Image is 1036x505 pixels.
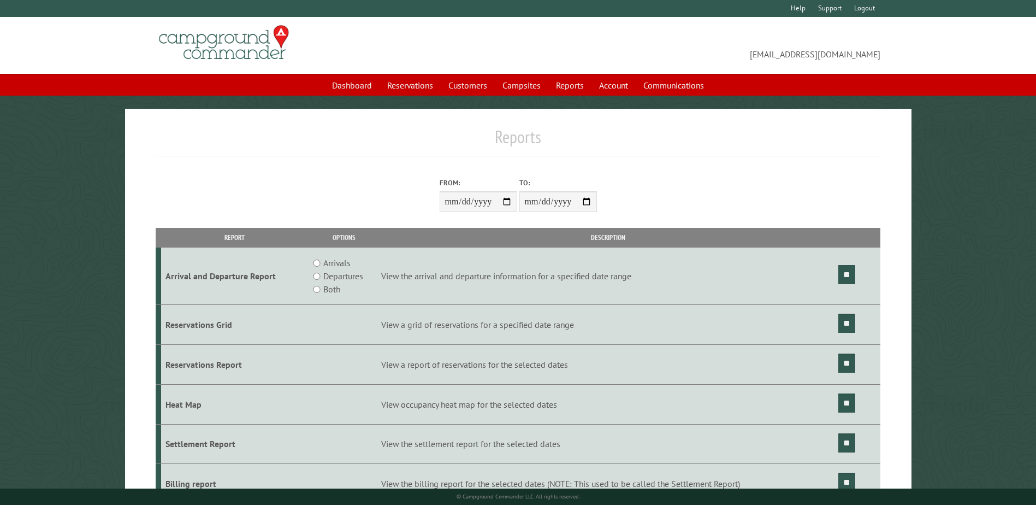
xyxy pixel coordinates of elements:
[593,75,635,96] a: Account
[323,269,363,283] label: Departures
[161,424,308,464] td: Settlement Report
[323,256,351,269] label: Arrivals
[518,30,880,61] span: [EMAIL_ADDRESS][DOMAIN_NAME]
[380,464,837,504] td: View the billing report for the selected dates (NOTE: This used to be called the Settlement Report)
[161,228,308,247] th: Report
[161,248,308,305] td: Arrival and Departure Report
[496,75,547,96] a: Campsites
[637,75,711,96] a: Communications
[161,384,308,424] td: Heat Map
[380,424,837,464] td: View the settlement report for the selected dates
[380,228,837,247] th: Description
[457,493,580,500] small: © Campground Commander LLC. All rights reserved.
[308,228,379,247] th: Options
[380,248,837,305] td: View the arrival and departure information for a specified date range
[325,75,378,96] a: Dashboard
[161,464,308,504] td: Billing report
[323,283,340,296] label: Both
[549,75,590,96] a: Reports
[156,21,292,64] img: Campground Commander
[161,305,308,345] td: Reservations Grid
[381,75,440,96] a: Reservations
[380,384,837,424] td: View occupancy heat map for the selected dates
[440,178,517,188] label: From:
[161,344,308,384] td: Reservations Report
[519,178,597,188] label: To:
[442,75,494,96] a: Customers
[380,305,837,345] td: View a grid of reservations for a specified date range
[156,126,880,156] h1: Reports
[380,344,837,384] td: View a report of reservations for the selected dates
